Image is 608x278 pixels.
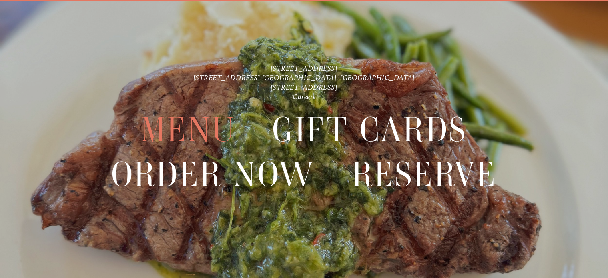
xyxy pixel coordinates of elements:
[193,73,415,82] a: [STREET_ADDRESS] [GEOGRAPHIC_DATA], [GEOGRAPHIC_DATA]
[351,152,497,197] span: Reserve
[141,108,236,152] a: Menu
[271,83,338,92] a: [STREET_ADDRESS]
[272,108,467,152] a: Gift Cards
[293,92,315,101] a: Careers
[351,152,497,196] a: Reserve
[271,64,338,72] a: [STREET_ADDRESS]
[111,152,315,197] span: Order Now
[141,108,236,152] span: Menu
[111,152,315,196] a: Order Now
[272,108,467,152] span: Gift Cards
